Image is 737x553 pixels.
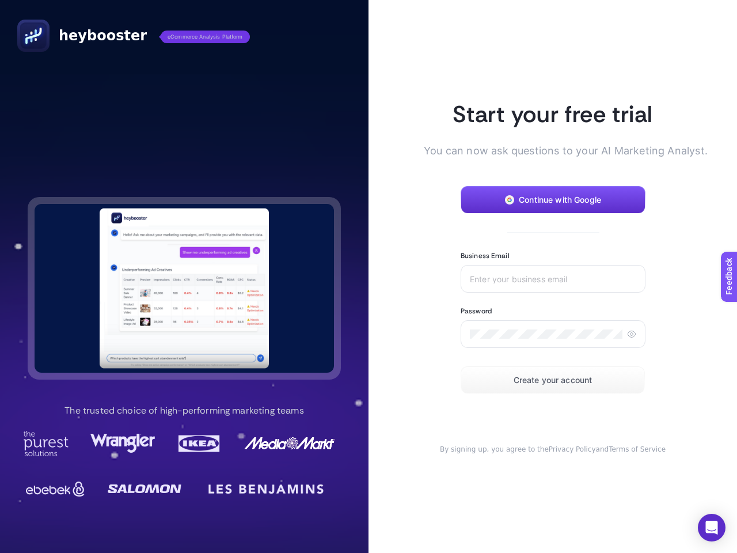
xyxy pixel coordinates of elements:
span: Create your account [514,376,592,385]
span: heybooster [59,26,147,45]
button: Continue with Google [461,186,645,214]
a: Terms of Service [609,445,666,453]
span: Feedback [7,3,44,13]
label: Business Email [461,251,510,260]
span: By signing up, you agree to the [440,445,549,453]
img: Purest [23,431,69,456]
div: Open Intercom Messenger [698,514,725,541]
img: LesBenjamin [202,475,330,503]
img: Wrangler [90,431,155,456]
div: and [424,445,682,454]
p: You can now ask questions to your AI Marketing Analyst. [424,143,682,158]
img: Salomon [108,478,181,501]
p: The trusted choice of high-performing marketing teams [64,404,303,418]
h1: Start your free trial [424,99,682,129]
input: Enter your business email [470,274,636,283]
img: Ikea [176,431,222,456]
button: Create your account [461,366,645,394]
a: Privacy Policy [549,445,596,453]
img: Ebebek [23,478,88,501]
a: heyboostereCommerce Analysis Platform [17,20,250,52]
span: Continue with Google [519,195,601,204]
img: MediaMarkt [244,431,336,456]
span: eCommerce Analysis Platform [161,31,250,43]
label: Password [461,306,492,316]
